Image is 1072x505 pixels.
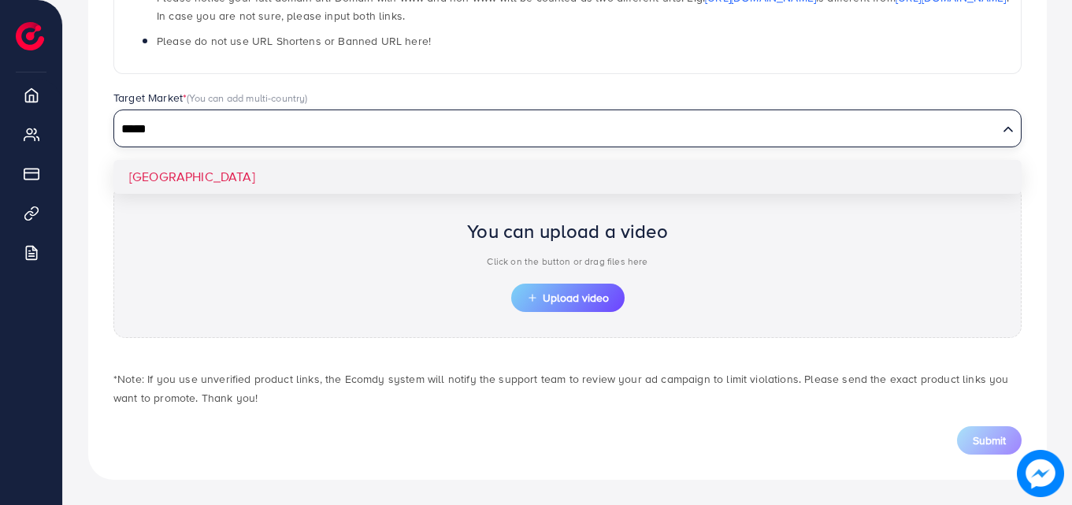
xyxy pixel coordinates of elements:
span: Submit [973,433,1006,448]
li: [GEOGRAPHIC_DATA] [113,160,1022,194]
p: *Note: If you use unverified product links, the Ecomdy system will notify the support team to rev... [113,369,1022,407]
label: Target Market [113,90,308,106]
img: logo [16,22,44,50]
div: Search for option [113,110,1022,147]
img: image [1017,450,1064,497]
button: Upload video [511,284,625,312]
span: (You can add multi-country) [187,91,307,105]
button: Submit [957,426,1022,455]
span: Please do not use URL Shortens or Banned URL here! [157,33,431,49]
span: Upload video [527,292,609,303]
p: Click on the button or drag files here [467,252,668,271]
input: Search for option [116,117,996,142]
h2: You can upload a video [467,220,668,243]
